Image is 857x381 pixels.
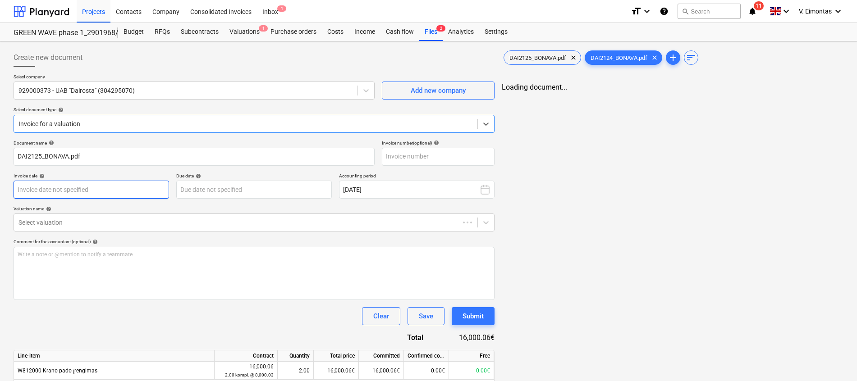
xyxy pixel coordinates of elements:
small: 2.00 kompl. @ 8,000.03 [225,372,274,377]
span: help [194,173,201,179]
span: W812000 Krano pado įrengimas [18,367,97,374]
input: Due date not specified [176,181,332,199]
div: Total [377,332,438,343]
a: RFQs [149,23,175,41]
button: [DATE] [339,181,495,199]
div: 16,000.06€ [359,362,404,380]
a: Costs [322,23,349,41]
span: DAI2125_BONAVA.pdf [504,54,572,61]
i: notifications [748,6,757,17]
button: Add new company [382,82,495,100]
span: help [47,140,54,145]
input: Invoice number [382,148,495,166]
div: 2.00 [278,362,314,380]
div: Contract [215,350,278,362]
div: 0.00€ [404,362,449,380]
div: Line-item [14,350,215,362]
div: Valuation name [14,206,495,212]
button: Clear [362,307,400,325]
div: Files [419,23,443,41]
div: Comment for the accountant (optional) [14,239,495,245]
div: Due date [176,173,332,179]
div: Free [449,350,494,362]
a: Income [349,23,380,41]
div: 0.00€ [449,362,494,380]
div: Document name [14,140,375,146]
span: 1 [277,5,286,12]
span: help [56,107,64,113]
i: Knowledge base [660,6,669,17]
i: keyboard_arrow_down [642,6,652,17]
span: clear [649,52,660,63]
div: GREEN WAVE phase 1_2901968/2901969/2901972 [14,28,107,38]
div: DAI2124_BONAVA.pdf [585,50,662,65]
span: V. Eimontas [799,8,832,15]
div: Loading document... [502,83,843,91]
a: Files2 [419,23,443,41]
div: Invoice date [14,173,169,179]
div: Select document type [14,107,495,113]
a: Settings [479,23,513,41]
span: Create new document [14,52,82,63]
button: Search [678,4,741,19]
div: 16,000.06€ [438,332,495,343]
span: DAI2124_BONAVA.pdf [585,54,653,61]
a: Analytics [443,23,479,41]
div: Confirmed costs [404,350,449,362]
a: Budget [118,23,149,41]
span: help [44,206,51,212]
span: 2 [436,25,445,32]
div: DAI2125_BONAVA.pdf [504,50,581,65]
p: Accounting period [339,173,495,181]
div: Quantity [278,350,314,362]
div: Clear [373,310,389,322]
input: Invoice date not specified [14,181,169,199]
span: 1 [259,25,268,32]
i: format_size [631,6,642,17]
div: Total price [314,350,359,362]
div: Committed [359,350,404,362]
div: Invoice number (optional) [382,140,495,146]
div: Valuations [224,23,265,41]
a: Subcontracts [175,23,224,41]
div: Submit [463,310,484,322]
input: Document name [14,148,375,166]
i: keyboard_arrow_down [781,6,792,17]
span: help [37,173,45,179]
i: keyboard_arrow_down [833,6,843,17]
span: sort [686,52,697,63]
div: Add new company [411,85,466,96]
a: Valuations1 [224,23,265,41]
span: help [91,239,98,245]
div: 16,000.06 [218,363,274,379]
a: Cash flow [380,23,419,41]
span: search [682,8,689,15]
div: Save [419,310,433,322]
iframe: Chat Widget [812,338,857,381]
span: clear [568,52,579,63]
a: Purchase orders [265,23,322,41]
span: 11 [754,1,764,10]
button: Submit [452,307,495,325]
p: Select company [14,74,375,82]
button: Save [408,307,445,325]
span: add [668,52,678,63]
div: 16,000.06€ [314,362,359,380]
span: help [432,140,439,145]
